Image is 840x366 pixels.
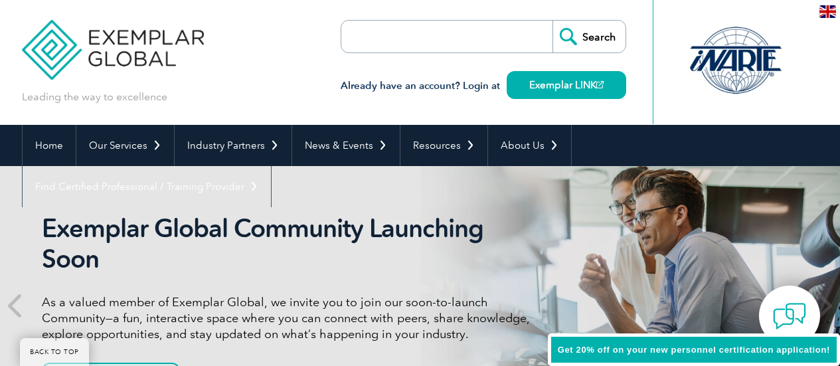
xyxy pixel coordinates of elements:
[22,90,167,104] p: Leading the way to excellence
[42,213,540,274] h2: Exemplar Global Community Launching Soon
[20,338,89,366] a: BACK TO TOP
[175,125,292,166] a: Industry Partners
[819,5,836,18] img: en
[552,21,626,52] input: Search
[507,71,626,99] a: Exemplar LINK
[400,125,487,166] a: Resources
[76,125,174,166] a: Our Services
[23,166,271,207] a: Find Certified Professional / Training Provider
[292,125,400,166] a: News & Events
[558,345,830,355] span: Get 20% off on your new personnel certification application!
[488,125,571,166] a: About Us
[773,300,806,333] img: contact-chat.png
[341,78,626,94] h3: Already have an account? Login at
[596,81,604,88] img: open_square.png
[42,294,540,342] p: As a valued member of Exemplar Global, we invite you to join our soon-to-launch Community—a fun, ...
[23,125,76,166] a: Home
